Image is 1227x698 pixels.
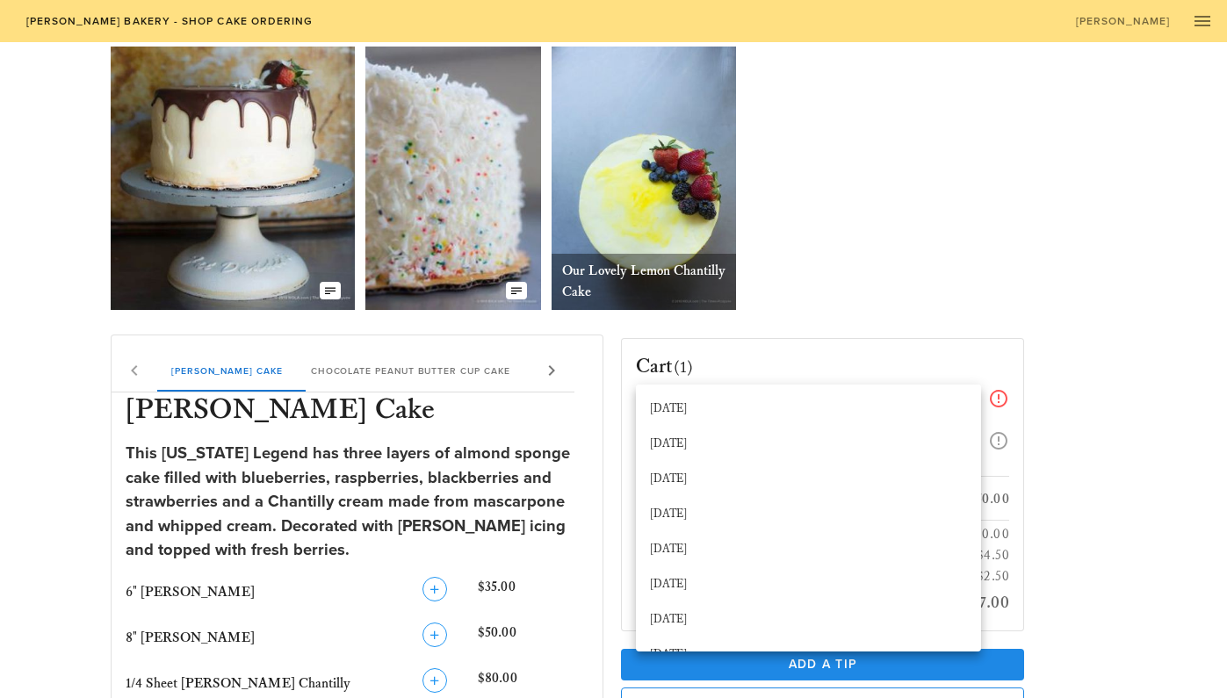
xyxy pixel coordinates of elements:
[14,9,324,33] a: [PERSON_NAME] Bakery - Shop Cake Ordering
[552,254,736,310] div: Our Lovely Lemon Chantilly Cake
[365,47,541,310] img: qzl0ivbhpoir5jt3lnxe.jpg
[650,543,967,557] div: [DATE]
[650,437,967,451] div: [DATE]
[1075,15,1171,27] span: [PERSON_NAME]
[126,442,588,563] div: This [US_STATE] Legend has three layers of almond sponge cake filled with blueberries, raspberrie...
[650,578,967,592] div: [DATE]
[126,675,350,692] span: 1/4 Sheet [PERSON_NAME] Chantilly
[297,349,524,392] div: Chocolate Peanut Butter Cup Cake
[650,507,967,522] div: [DATE]
[111,47,355,310] img: adomffm5ftbblbfbeqkk.jpg
[126,630,255,646] span: 8" [PERSON_NAME]
[552,47,736,310] img: vfgkldhn9pjhkwzhnerr.webp
[523,349,721,392] div: Chocolate Butter Pecan Cake
[650,472,967,486] div: [DATE]
[635,657,1011,672] span: Add a Tip
[25,15,313,27] span: [PERSON_NAME] Bakery - Shop Cake Ordering
[474,573,592,612] div: $35.00
[1064,9,1181,33] a: [PERSON_NAME]
[636,353,694,381] h3: Cart
[650,648,967,662] div: [DATE]
[474,619,592,658] div: $50.00
[122,392,592,431] h3: [PERSON_NAME] Cake
[621,649,1025,680] button: Add a Tip
[650,613,967,627] div: [DATE]
[674,356,694,378] span: (1)
[157,349,297,392] div: [PERSON_NAME] Cake
[126,584,255,601] span: 6" [PERSON_NAME]
[977,568,1010,585] span: $2.50
[650,402,967,416] div: [DATE]
[636,385,956,407] input: Preferred Time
